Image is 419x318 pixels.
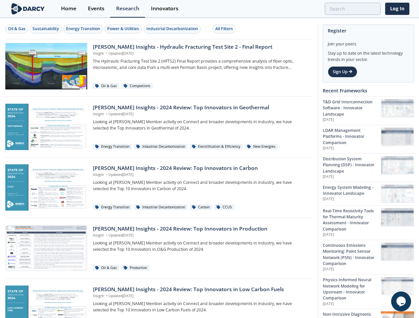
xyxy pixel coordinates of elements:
p: Looking at [PERSON_NAME] Member activity on Connect and broader developments in industry, we have... [93,240,308,252]
button: Industrial Decarbonization [144,25,201,33]
a: Darcy Insights - 2024 Review: Top Innovators in Carbon preview [PERSON_NAME] Insights - 2024 Revi... [5,164,313,211]
div: CCUS [214,204,234,210]
div: Real-Time Resistivity Tools for Thermal Maturity Assessment - Innovator Comparison [323,208,381,233]
span: • [105,112,108,116]
p: [DATE] [323,174,381,180]
div: Energy Transition [93,204,132,210]
button: Energy Transition [63,25,103,33]
a: Distribution System Planning (DSP) - Innovator Landscape [DATE] Distribution System Planning (DSP... [323,153,414,182]
span: • [105,293,108,298]
div: Production [121,265,149,271]
a: Darcy Insights - Hydraulic Fracturing Test Site 2 - Final Report preview [PERSON_NAME] Insights -... [5,43,313,89]
div: Physics-Informed Neural Network Modeling for Upstream - Innovator Comparison [323,277,381,301]
p: [DATE] [323,196,381,202]
button: Power & Utilities [105,25,142,33]
div: Join your peers [328,36,409,47]
div: Oil & Gas [8,26,26,32]
div: Sustainability [33,26,59,32]
div: Distribution System Planning (DSP) - Innovator Landscape [323,156,381,174]
div: Events [88,6,105,11]
a: Physics-Informed Neural Network Modeling for Upstream - Innovator Comparison [DATE] Physics-Infor... [323,274,414,309]
div: T&D Grid Interconnection Software - Innovator Landscape [323,99,381,117]
div: [PERSON_NAME] Insights - 2024 Review: Top Innovators in Carbon [93,164,308,172]
div: [PERSON_NAME] Insights - 2024 Review: Top Innovators in Production [93,225,308,233]
button: Oil & Gas [5,25,28,33]
p: [DATE] [323,232,381,238]
div: Energy Transition [93,144,132,150]
button: Sustainability [30,25,62,33]
a: LDAR Management Platforms - Innovator Comparison [DATE] LDAR Management Platforms - Innovator Com... [323,125,414,153]
div: Oil & Gas [93,265,119,271]
div: Continuous Emissions Monitoring: Point Sensor Network (PSN) - Innovator Comparison [323,242,381,267]
p: Looking at [PERSON_NAME] Member activity on Connect and broader developments in industry, we have... [93,119,308,131]
div: All Filters [215,26,233,32]
a: Darcy Insights - 2024 Review: Top Innovators in Geothermal preview [PERSON_NAME] Insights - 2024 ... [5,104,313,150]
a: T&D Grid Interconnection Software - Innovator Landscape [DATE] T&D Grid Interconnection Software ... [323,96,414,125]
div: Energy System Modeling - Innovator Landscape [323,185,381,197]
img: logo-wide.svg [10,3,46,15]
div: Completions [121,83,153,89]
div: [PERSON_NAME] Insights - 2024 Review: Top Innovators in Low Carbon Fuels [93,286,308,293]
div: Industrial Decarbonization [134,144,187,150]
p: Insight Updated [DATE] [93,112,308,117]
p: [DATE] [323,146,381,151]
a: Continuous Emissions Monitoring: Point Sensor Network (PSN) - Innovator Comparison [DATE] Continu... [323,240,414,274]
div: Industrial Decarbonization [134,204,187,210]
div: Carbon [190,204,212,210]
a: Log In [385,3,409,15]
div: Energy Transition [66,26,100,32]
div: Industrial Decarbonization [146,26,198,32]
div: Stay up to date on the latest technology trends in your sector. [328,47,409,63]
p: Insight Updated [DATE] [93,172,308,178]
div: Register [328,25,409,36]
p: [DATE] [323,267,381,272]
iframe: chat widget [391,291,412,311]
a: Real-Time Resistivity Tools for Thermal Maturity Assessment - Innovator Comparison [DATE] Real-Ti... [323,205,414,240]
div: New Energies [245,144,278,150]
span: • [105,51,108,56]
div: Oil & Gas [93,83,119,89]
div: [PERSON_NAME] Insights - 2024 Review: Top Innovators in Geothermal [93,104,308,112]
a: Sign Up [328,66,357,78]
p: Insight Updated [DATE] [93,233,308,238]
div: Electrification & Efficiency [190,144,243,150]
div: Research [116,6,139,11]
p: [DATE] [323,117,381,123]
p: Insight Updated [DATE] [93,293,308,299]
div: Power & Utilities [107,26,139,32]
div: Innovators [151,6,178,11]
a: Darcy Insights - 2024 Review: Top Innovators in Production preview [PERSON_NAME] Insights - 2024 ... [5,225,313,271]
p: The Hydraulic Fracturing Test Site 2 (HFTS2) Final Report provides a comprehensive analysis of fi... [93,58,308,71]
p: Insight Updated [DATE] [93,51,308,56]
div: [PERSON_NAME] Insights - Hydraulic Fracturing Test Site 2 - Final Report [93,43,308,51]
div: Recent Frameworks [323,85,414,96]
span: • [105,172,108,177]
div: LDAR Management Platforms - Innovator Comparison [323,128,381,146]
div: Home [61,6,76,11]
p: Looking at [PERSON_NAME] Member activity on Connect and broader developments in industry, we have... [93,180,308,192]
input: Advanced Search [325,3,381,15]
p: [DATE] [323,301,381,307]
p: Looking at [PERSON_NAME] Member activity on Connect and broader developments in industry, we have... [93,301,308,313]
span: • [105,233,108,238]
button: All Filters [213,25,236,33]
a: Energy System Modeling - Innovator Landscape [DATE] Energy System Modeling - Innovator Landscape ... [323,182,414,205]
